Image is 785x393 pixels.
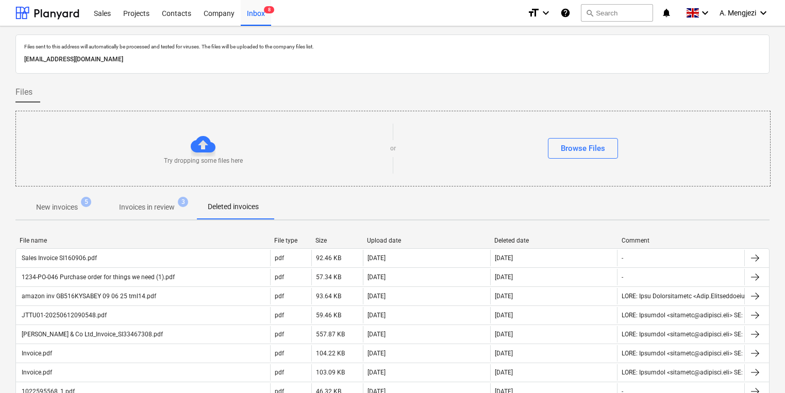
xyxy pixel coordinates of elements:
div: pdf [275,369,284,376]
div: Try dropping some files hereorBrowse Files [15,111,771,186]
div: [DATE] [368,350,386,357]
div: pdf [275,331,284,338]
p: Try dropping some files here [164,157,243,165]
div: Browse Files [561,142,605,155]
div: JTTU01-20250612090548.pdf [20,312,107,319]
iframe: Chat Widget [733,344,785,393]
div: 104.22 KB [316,350,345,357]
span: search [586,9,594,17]
div: amazon inv GB516KYSABEY 09 06 25 tml14.pdf [20,293,156,300]
div: Upload date [367,237,486,244]
p: Invoices in review [119,202,175,213]
div: pdf [275,274,284,281]
div: [DATE] [495,312,513,319]
div: Deleted date [494,237,613,244]
div: [DATE] [495,369,513,376]
div: [DATE] [368,274,386,281]
i: notifications [661,7,672,19]
div: pdf [275,312,284,319]
span: 8 [264,6,274,13]
div: [DATE] [368,331,386,338]
div: Invoice.pdf [20,350,52,357]
div: 557.87 KB [316,331,345,338]
div: [DATE] [495,274,513,281]
div: [DATE] [495,254,513,262]
div: [PERSON_NAME] & Co Ltd_Invoice_SI33467308.pdf [20,331,163,338]
p: Files sent to this address will automatically be processed and tested for viruses. The files will... [24,43,761,50]
div: pdf [275,293,284,300]
div: 59.46 KB [316,312,341,319]
div: [DATE] [368,369,386,376]
p: [EMAIL_ADDRESS][DOMAIN_NAME] [24,54,761,65]
p: New invoices [36,202,78,213]
span: Files [15,86,32,98]
div: 1234-PO-046 Purchase order for things we need (1).pdf [20,274,175,281]
span: 3 [178,197,188,207]
div: [DATE] [495,331,513,338]
span: 5 [81,197,91,207]
div: - [622,254,623,262]
div: Invoice.pdf [20,369,52,376]
button: Search [581,4,653,22]
div: Sales Invoice SI160906.pdf [20,254,97,262]
div: pdf [275,254,284,262]
div: [DATE] [495,350,513,357]
div: File type [274,237,307,244]
i: Knowledge base [560,7,571,19]
div: [DATE] [368,254,386,262]
div: pdf [275,350,284,357]
div: [DATE] [495,293,513,300]
div: [DATE] [368,293,386,300]
div: File name [20,237,266,244]
div: Comment [622,237,741,244]
p: Deleted invoices [208,201,259,212]
div: [DATE] [368,312,386,319]
div: 57.34 KB [316,274,341,281]
button: Browse Files [548,138,618,159]
i: keyboard_arrow_down [699,7,711,19]
div: - [622,274,623,281]
div: 103.09 KB [316,369,345,376]
i: keyboard_arrow_down [757,7,770,19]
i: keyboard_arrow_down [540,7,552,19]
i: format_size [527,7,540,19]
p: or [390,144,396,153]
div: 93.64 KB [316,293,341,300]
div: Size [315,237,359,244]
div: 92.46 KB [316,254,341,262]
span: A. Mengjezi [720,9,756,17]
